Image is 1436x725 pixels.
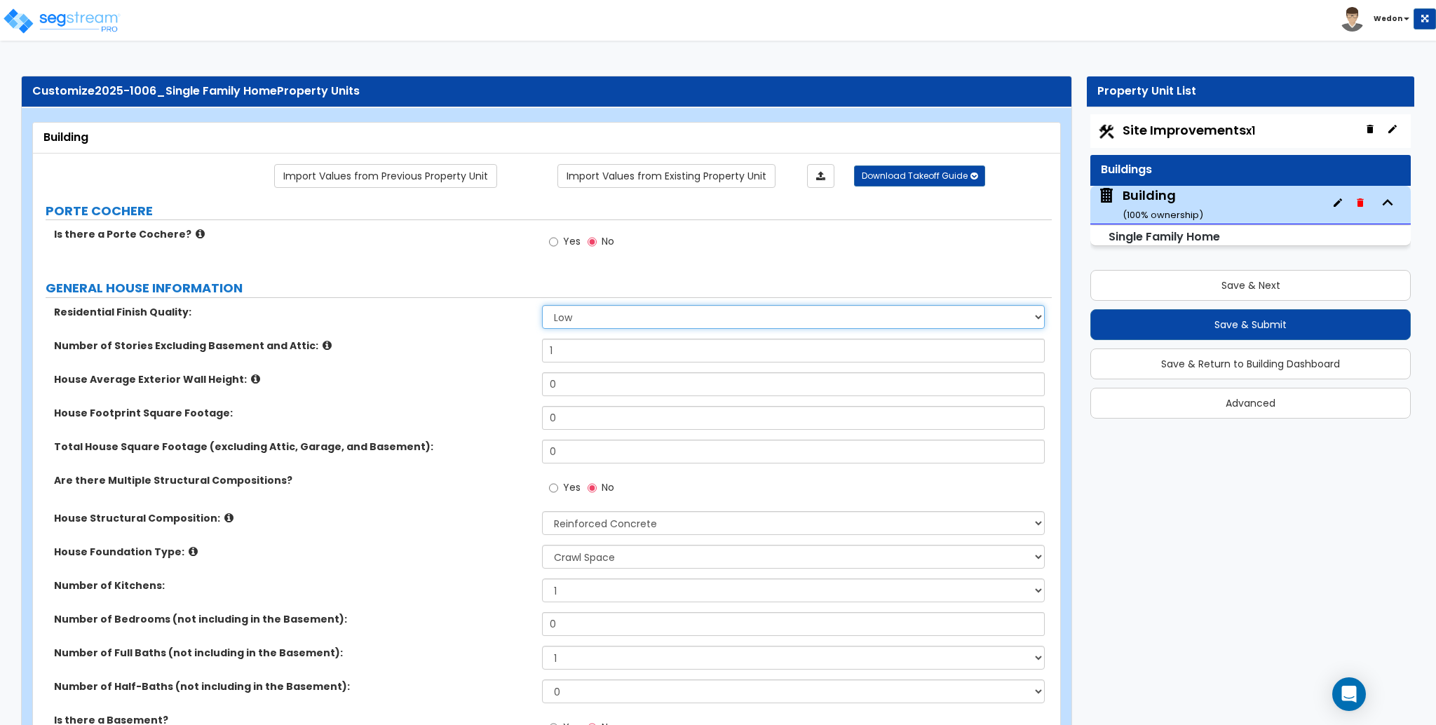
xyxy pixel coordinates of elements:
span: Download Takeoff Guide [862,170,968,182]
i: click for more info! [189,546,198,557]
label: Residential Finish Quality: [54,305,531,319]
i: click for more info! [323,340,332,351]
input: Yes [549,480,558,496]
b: Wedon [1374,13,1402,24]
input: No [588,480,597,496]
button: Download Takeoff Guide [854,165,985,187]
button: Save & Next [1090,270,1411,301]
label: Is there a Porte Cochere? [54,227,531,241]
label: Number of Full Baths (not including in the Basement): [54,646,531,660]
div: Building [43,130,1050,146]
i: click for more info! [196,229,205,239]
label: Number of Half-Baths (not including in the Basement): [54,679,531,693]
button: Save & Submit [1090,309,1411,340]
small: ( 100 % ownership) [1123,208,1203,222]
span: Site Improvements [1123,121,1255,139]
small: Single Family Home [1109,229,1220,245]
label: Number of Bedrooms (not including in the Basement): [54,612,531,626]
label: Are there Multiple Structural Compositions? [54,473,531,487]
i: click for more info! [224,513,233,523]
img: building.svg [1097,187,1116,205]
small: x1 [1246,123,1255,138]
a: Import the dynamic attributes value through Excel sheet [807,164,834,188]
span: Yes [563,480,581,494]
a: Import the dynamic attribute values from existing properties. [557,164,775,188]
div: Property Unit List [1097,83,1404,100]
div: Building [1123,187,1203,222]
label: House Structural Composition: [54,511,531,525]
button: Advanced [1090,388,1411,419]
button: Save & Return to Building Dashboard [1090,348,1411,379]
img: avatar.png [1340,7,1364,32]
label: GENERAL HOUSE INFORMATION [46,279,1052,297]
span: 2025-1006_Single Family Home [95,83,277,99]
span: No [602,480,614,494]
span: No [602,234,614,248]
label: Total House Square Footage (excluding Attic, Garage, and Basement): [54,440,531,454]
div: Buildings [1101,162,1400,178]
label: Number of Kitchens: [54,578,531,592]
div: Customize Property Units [32,83,1061,100]
span: Building [1097,187,1203,222]
label: House Foundation Type: [54,545,531,559]
label: House Footprint Square Footage: [54,406,531,420]
img: logo_pro_r.png [2,7,121,35]
label: Number of Stories Excluding Basement and Attic: [54,339,531,353]
img: Construction.png [1097,123,1116,141]
div: Open Intercom Messenger [1332,677,1366,711]
label: PORTE COCHERE [46,202,1052,220]
label: House Average Exterior Wall Height: [54,372,531,386]
a: Import the dynamic attribute values from previous properties. [274,164,497,188]
input: Yes [549,234,558,250]
span: Yes [563,234,581,248]
i: click for more info! [251,374,260,384]
input: No [588,234,597,250]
